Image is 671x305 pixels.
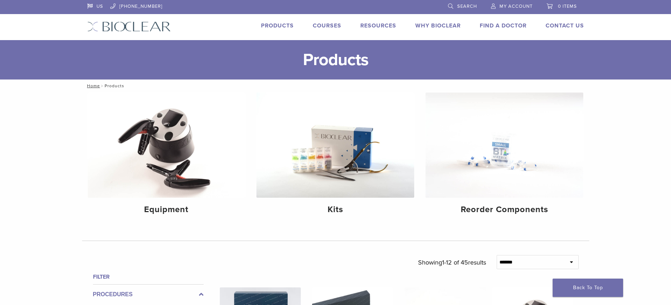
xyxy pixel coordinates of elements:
a: Courses [313,22,341,29]
a: Find A Doctor [480,22,527,29]
img: Bioclear [87,21,171,32]
a: Why Bioclear [415,22,461,29]
nav: Products [82,80,589,92]
span: Search [457,4,477,9]
h4: Kits [262,203,409,216]
a: Reorder Components [425,93,583,221]
a: Back To Top [553,279,623,297]
img: Reorder Components [425,93,583,198]
label: Procedures [93,290,204,299]
span: / [100,84,105,88]
a: Equipment [88,93,246,221]
span: My Account [499,4,533,9]
a: Resources [360,22,396,29]
h4: Reorder Components [431,203,578,216]
a: Kits [256,93,414,221]
a: Home [85,83,100,88]
img: Equipment [88,93,246,198]
span: 0 items [558,4,577,9]
p: Showing results [418,255,486,270]
a: Products [261,22,294,29]
img: Kits [256,93,414,198]
h4: Equipment [93,203,240,216]
span: 1-12 of 45 [442,259,468,266]
a: Contact Us [546,22,584,29]
h4: Filter [93,273,204,281]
